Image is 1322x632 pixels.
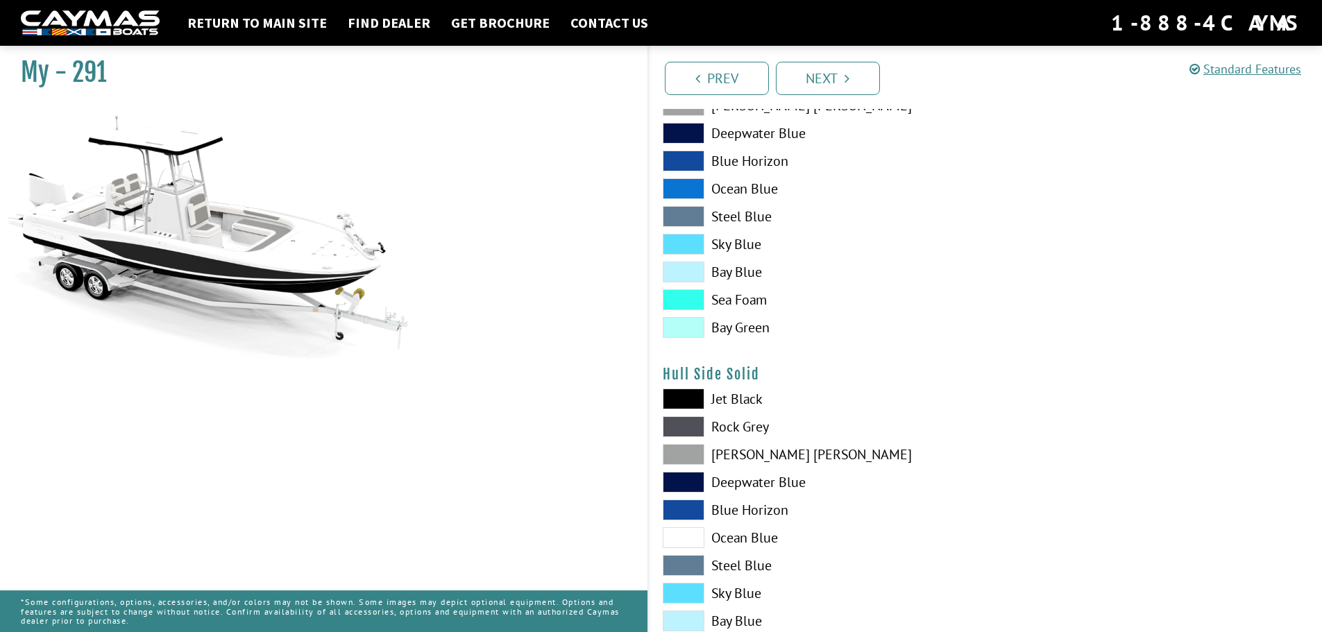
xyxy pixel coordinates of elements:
[663,610,972,631] label: Bay Blue
[663,151,972,171] label: Blue Horizon
[663,317,972,338] label: Bay Green
[663,289,972,310] label: Sea Foam
[1189,61,1301,77] a: Standard Features
[776,62,880,95] a: Next
[663,178,972,199] label: Ocean Blue
[663,555,972,576] label: Steel Blue
[663,262,972,282] label: Bay Blue
[563,14,655,32] a: Contact Us
[21,10,160,36] img: white-logo-c9c8dbefe5ff5ceceb0f0178aa75bf4bb51f6bca0971e226c86eb53dfe498488.png
[665,62,769,95] a: Prev
[663,444,972,465] label: [PERSON_NAME] [PERSON_NAME]
[663,416,972,437] label: Rock Grey
[663,123,972,144] label: Deepwater Blue
[663,206,972,227] label: Steel Blue
[21,57,613,88] h1: My - 291
[663,234,972,255] label: Sky Blue
[663,472,972,493] label: Deepwater Blue
[663,366,1309,383] h4: Hull Side Solid
[180,14,334,32] a: Return to main site
[21,590,627,632] p: *Some configurations, options, accessories, and/or colors may not be shown. Some images may depic...
[341,14,437,32] a: Find Dealer
[663,527,972,548] label: Ocean Blue
[663,583,972,604] label: Sky Blue
[663,499,972,520] label: Blue Horizon
[663,388,972,409] label: Jet Black
[1111,8,1301,38] div: 1-888-4CAYMAS
[444,14,557,32] a: Get Brochure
